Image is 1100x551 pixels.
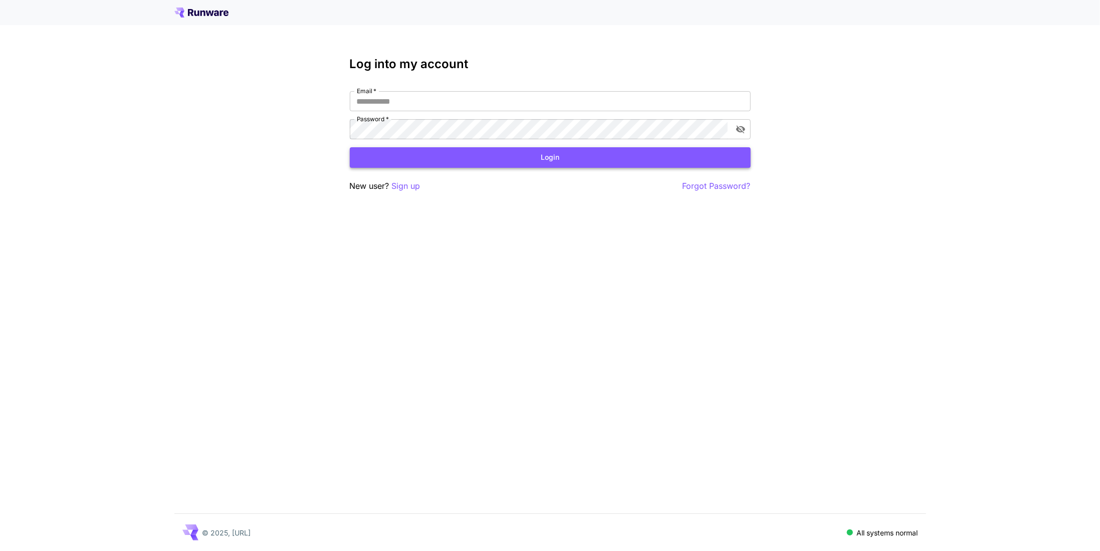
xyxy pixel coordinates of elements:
label: Password [357,115,389,123]
h3: Log into my account [350,57,751,71]
button: Sign up [392,180,420,192]
button: Login [350,147,751,168]
p: New user? [350,180,420,192]
p: © 2025, [URL] [202,527,251,538]
button: toggle password visibility [732,120,750,138]
p: All systems normal [857,527,918,538]
label: Email [357,87,376,95]
button: Forgot Password? [683,180,751,192]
